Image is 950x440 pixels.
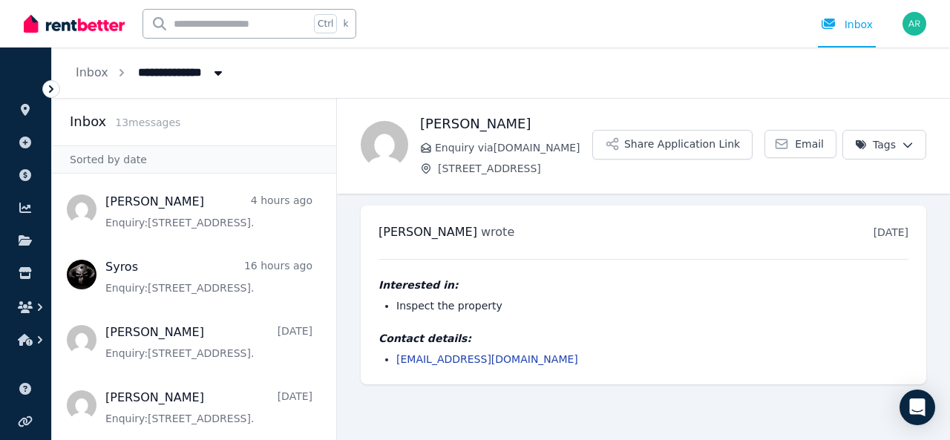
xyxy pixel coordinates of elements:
a: Syros16 hours agoEnquiry:[STREET_ADDRESS]. [105,258,312,295]
span: [STREET_ADDRESS] [438,161,592,176]
span: Ctrl [314,14,337,33]
span: [PERSON_NAME] [379,225,477,239]
a: Inbox [76,65,108,79]
a: [PERSON_NAME][DATE]Enquiry:[STREET_ADDRESS]. [105,389,312,426]
a: Email [764,130,836,158]
div: Inbox [821,17,873,32]
img: Sophia Kereama [361,121,408,168]
h2: Inbox [70,111,106,132]
time: [DATE] [874,226,908,238]
button: Tags [842,130,926,160]
a: [PERSON_NAME]4 hours agoEnquiry:[STREET_ADDRESS]. [105,193,312,230]
h1: [PERSON_NAME] [420,114,592,134]
img: Aram Rudd [902,12,926,36]
a: [PERSON_NAME][DATE]Enquiry:[STREET_ADDRESS]. [105,324,312,361]
h4: Contact details: [379,331,908,346]
a: [EMAIL_ADDRESS][DOMAIN_NAME] [396,353,578,365]
span: 13 message s [115,116,180,128]
h4: Interested in: [379,278,908,292]
span: wrote [481,225,514,239]
span: k [343,18,348,30]
div: Sorted by date [52,145,336,174]
button: Share Application Link [592,130,753,160]
li: Inspect the property [396,298,908,313]
span: Enquiry via [DOMAIN_NAME] [435,140,592,155]
img: RentBetter [24,13,125,35]
span: Email [795,137,824,151]
nav: Breadcrumb [52,47,249,98]
span: Tags [855,137,896,152]
div: Open Intercom Messenger [900,390,935,425]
